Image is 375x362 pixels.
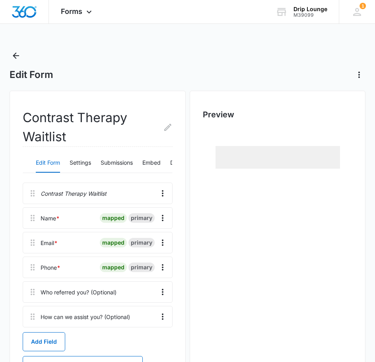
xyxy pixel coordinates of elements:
div: primary [128,213,155,223]
div: mapped [100,213,127,223]
div: notifications count [359,3,366,9]
span: Forms [61,7,82,16]
button: Design [170,154,188,173]
span: 1 [359,3,366,9]
button: Edit Form [36,154,60,173]
div: mapped [100,238,127,247]
h1: Edit Form [10,69,53,81]
div: Name [41,214,60,222]
button: Overflow Menu [156,261,169,274]
button: Settings [70,154,91,173]
div: Email [41,239,58,247]
button: Edit Form Name [163,108,173,146]
button: Actions [353,68,365,81]
button: Overflow Menu [156,236,169,249]
div: Phone [41,263,60,272]
button: Overflow Menu [156,187,169,200]
button: Back [10,49,22,62]
div: primary [128,263,155,272]
h2: Preview [203,109,353,121]
button: Submissions [101,154,133,173]
div: account name [293,6,327,12]
button: Embed [142,154,161,173]
button: Add Field [23,332,65,351]
h2: Contrast Therapy Waitlist [23,108,173,147]
div: Who referred you? (Optional) [41,288,117,296]
button: Overflow Menu [156,310,169,323]
button: Overflow Menu [156,212,169,224]
p: Contrast Therapy Waitlist [41,189,107,198]
div: How can we assist you? (Optional) [41,313,130,321]
div: mapped [100,263,127,272]
div: account id [293,12,327,18]
button: Overflow Menu [156,286,169,298]
div: primary [128,238,155,247]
